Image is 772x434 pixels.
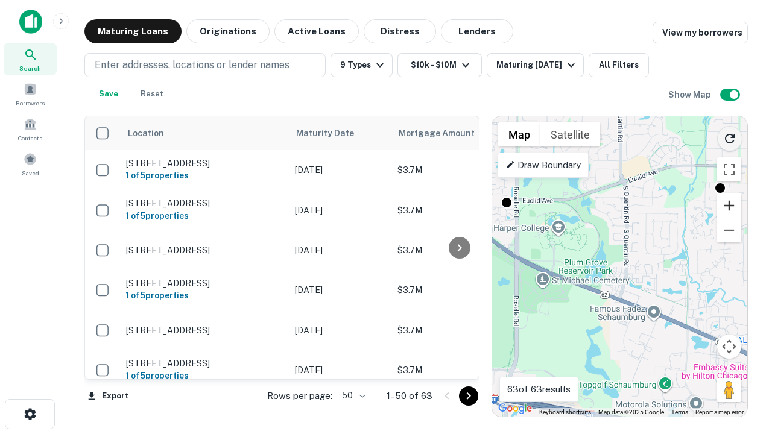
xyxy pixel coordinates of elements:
a: Terms (opens in new tab) [671,409,688,415]
p: [DATE] [295,363,385,377]
button: Go to next page [459,386,478,406]
button: Show street map [498,122,540,146]
p: Draw Boundary [505,158,581,172]
p: $3.7M [397,163,518,177]
p: [STREET_ADDRESS] [126,245,283,256]
p: $3.7M [397,204,518,217]
button: Export [84,387,131,405]
button: Toggle fullscreen view [717,157,741,181]
th: Mortgage Amount [391,116,524,150]
span: Map data ©2025 Google [598,409,664,415]
p: [STREET_ADDRESS] [126,358,283,369]
p: [DATE] [295,324,385,337]
span: Location [127,126,164,140]
h6: Show Map [668,88,713,101]
a: Report a map error [695,409,744,415]
iframe: Chat Widget [712,299,772,357]
a: Contacts [4,113,57,145]
p: 63 of 63 results [507,382,571,397]
p: [DATE] [295,163,385,177]
span: Mortgage Amount [399,126,490,140]
button: Maturing [DATE] [487,53,584,77]
span: Saved [22,168,39,178]
p: $3.7M [397,363,518,377]
p: Rows per page: [267,389,332,403]
span: Borrowers [16,98,45,108]
p: [DATE] [295,204,385,217]
div: 0 0 [492,116,747,417]
button: Active Loans [274,19,359,43]
img: capitalize-icon.png [19,10,42,34]
button: Zoom out [717,218,741,242]
p: Enter addresses, locations or lender names [95,58,289,72]
p: [STREET_ADDRESS] [126,325,283,336]
button: Keyboard shortcuts [539,408,591,417]
th: Location [120,116,289,150]
button: Lenders [441,19,513,43]
div: 50 [337,387,367,404]
p: $3.7M [397,244,518,257]
p: [DATE] [295,283,385,297]
button: $10k - $10M [397,53,482,77]
a: View my borrowers [653,22,748,43]
p: [STREET_ADDRESS] [126,198,283,209]
p: $3.7M [397,324,518,337]
p: 1–50 of 63 [387,389,432,403]
span: Search [19,63,41,73]
button: 9 Types [331,53,393,77]
button: Show satellite imagery [540,122,600,146]
a: Open this area in Google Maps (opens a new window) [495,401,535,417]
button: Save your search to get updates of matches that match your search criteria. [89,82,128,106]
h6: 1 of 5 properties [126,209,283,222]
h6: 1 of 5 properties [126,369,283,382]
div: Maturing [DATE] [496,58,578,72]
button: Originations [186,19,270,43]
p: [STREET_ADDRESS] [126,278,283,289]
a: Search [4,43,57,75]
button: Reload search area [717,126,742,151]
h6: 1 of 5 properties [126,169,283,182]
button: All Filters [589,53,649,77]
button: Enter addresses, locations or lender names [84,53,326,77]
span: Maturity Date [296,126,370,140]
button: Distress [364,19,436,43]
h6: 1 of 5 properties [126,289,283,302]
a: Saved [4,148,57,180]
p: $3.7M [397,283,518,297]
span: Contacts [18,133,42,143]
button: Zoom in [717,193,741,218]
p: [DATE] [295,244,385,257]
button: Maturing Loans [84,19,182,43]
button: Drag Pegman onto the map to open Street View [717,378,741,402]
img: Google [495,401,535,417]
a: Borrowers [4,78,57,110]
p: [STREET_ADDRESS] [126,158,283,169]
button: Reset [133,82,171,106]
th: Maturity Date [289,116,391,150]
